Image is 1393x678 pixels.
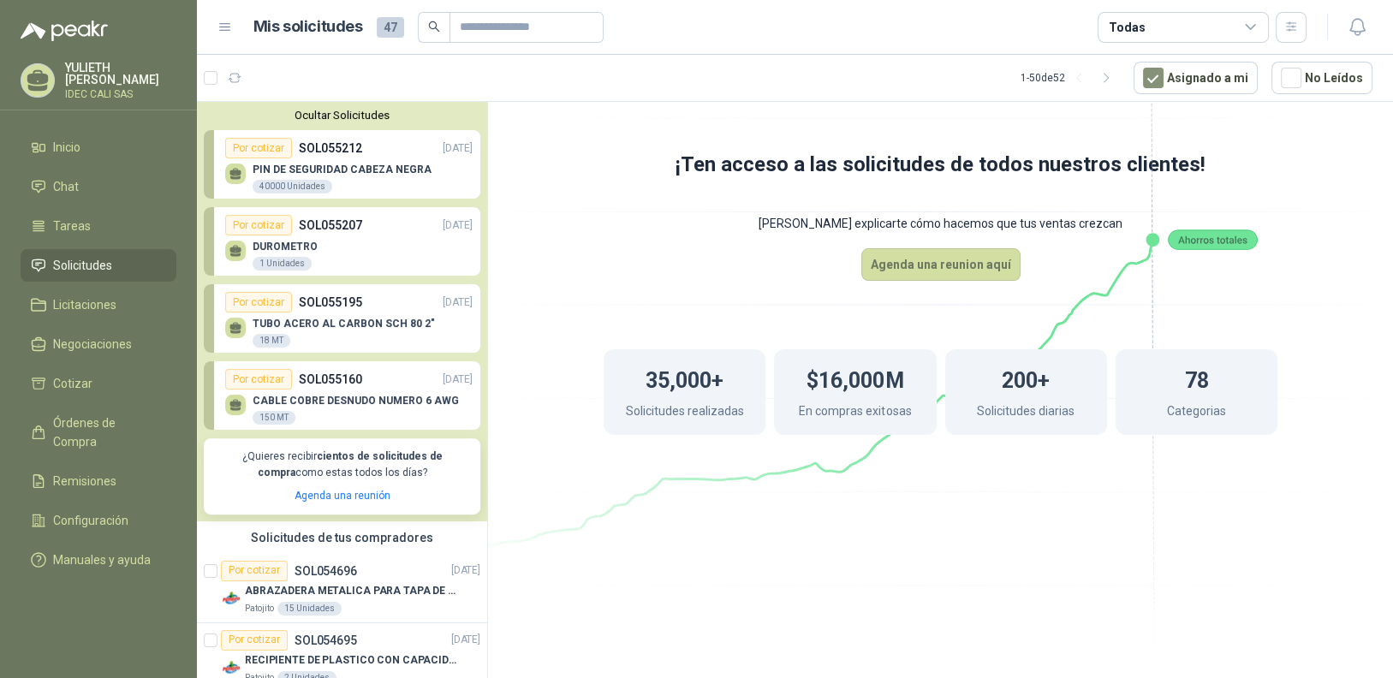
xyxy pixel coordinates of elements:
[221,561,288,581] div: Por cotizar
[21,504,176,537] a: Configuración
[21,367,176,400] a: Cotizar
[1002,360,1050,397] h1: 200+
[221,657,241,678] img: Company Logo
[197,102,487,521] div: Ocultar SolicitudesPor cotizarSOL055212[DATE] PIN DE SEGURIDAD CABEZA NEGRA40000 UnidadesPor coti...
[21,465,176,497] a: Remisiones
[253,257,312,271] div: 1 Unidades
[299,139,362,158] p: SOL055212
[21,131,176,164] a: Inicio
[65,89,176,99] p: IDEC CALI SAS
[299,216,362,235] p: SOL055207
[53,413,160,451] span: Órdenes de Compra
[21,249,176,282] a: Solicitudes
[253,15,363,39] h1: Mis solicitudes
[221,630,288,651] div: Por cotizar
[53,550,151,569] span: Manuales y ayuda
[197,554,487,623] a: Por cotizarSOL054696[DATE] Company LogoABRAZADERA METALICA PARA TAPA DE TAMBOR DE PLASTICO DE 50 ...
[204,207,480,276] a: Por cotizarSOL055207[DATE] DUROMETRO1 Unidades
[53,217,91,235] span: Tareas
[377,17,404,38] span: 47
[53,177,79,196] span: Chat
[799,401,911,425] p: En compras exitosas
[299,293,362,312] p: SOL055195
[53,472,116,491] span: Remisiones
[443,372,473,388] p: [DATE]
[253,334,290,348] div: 18 MT
[1021,64,1120,92] div: 1 - 50 de 52
[1109,18,1145,37] div: Todas
[443,217,473,234] p: [DATE]
[253,318,435,330] p: TUBO ACERO AL CARBON SCH 80 2"
[197,521,487,554] div: Solicitudes de tus compradores
[21,288,176,321] a: Licitaciones
[65,62,176,86] p: YULIETH [PERSON_NAME]
[977,401,1075,425] p: Solicitudes diarias
[21,407,176,458] a: Órdenes de Compra
[299,370,362,389] p: SOL055160
[1134,62,1258,94] button: Asignado a mi
[1271,62,1372,94] button: No Leídos
[428,21,440,33] span: search
[53,374,92,393] span: Cotizar
[204,130,480,199] a: Por cotizarSOL055212[DATE] PIN DE SEGURIDAD CABEZA NEGRA40000 Unidades
[295,490,390,502] a: Agenda una reunión
[204,109,480,122] button: Ocultar Solicitudes
[1167,401,1226,425] p: Categorias
[245,602,274,616] p: Patojito
[21,544,176,576] a: Manuales y ayuda
[53,335,132,354] span: Negociaciones
[861,248,1021,281] button: Agenda una reunion aquí
[221,588,241,609] img: Company Logo
[225,292,292,312] div: Por cotizar
[21,328,176,360] a: Negociaciones
[214,449,470,481] p: ¿Quieres recibir como estas todos los días?
[225,138,292,158] div: Por cotizar
[225,369,292,390] div: Por cotizar
[245,583,458,599] p: ABRAZADERA METALICA PARA TAPA DE TAMBOR DE PLASTICO DE 50 LT
[204,361,480,430] a: Por cotizarSOL055160[DATE] CABLE COBRE DESNUDO NUMERO 6 AWG150 MT
[295,565,357,577] p: SOL054696
[53,511,128,530] span: Configuración
[258,450,443,479] b: cientos de solicitudes de compra
[807,360,903,397] h1: $16,000M
[53,138,80,157] span: Inicio
[443,140,473,157] p: [DATE]
[646,360,723,397] h1: 35,000+
[277,602,342,616] div: 15 Unidades
[204,284,480,353] a: Por cotizarSOL055195[DATE] TUBO ACERO AL CARBON SCH 80 2"18 MT
[53,256,112,275] span: Solicitudes
[225,215,292,235] div: Por cotizar
[295,634,357,646] p: SOL054695
[253,411,295,425] div: 150 MT
[53,295,116,314] span: Licitaciones
[451,562,480,579] p: [DATE]
[253,395,459,407] p: CABLE COBRE DESNUDO NUMERO 6 AWG
[245,652,458,669] p: RECIPIENTE DE PLASTICO CON CAPACIDAD DE 1.8 LT PARA LA EXTRACCIÓN MANUAL DE LIQUIDOS
[443,294,473,311] p: [DATE]
[21,21,108,41] img: Logo peakr
[21,210,176,242] a: Tareas
[253,241,318,253] p: DUROMETRO
[253,180,332,193] div: 40000 Unidades
[626,401,744,425] p: Solicitudes realizadas
[21,170,176,203] a: Chat
[451,632,480,648] p: [DATE]
[1184,360,1208,397] h1: 78
[253,164,432,175] p: PIN DE SEGURIDAD CABEZA NEGRA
